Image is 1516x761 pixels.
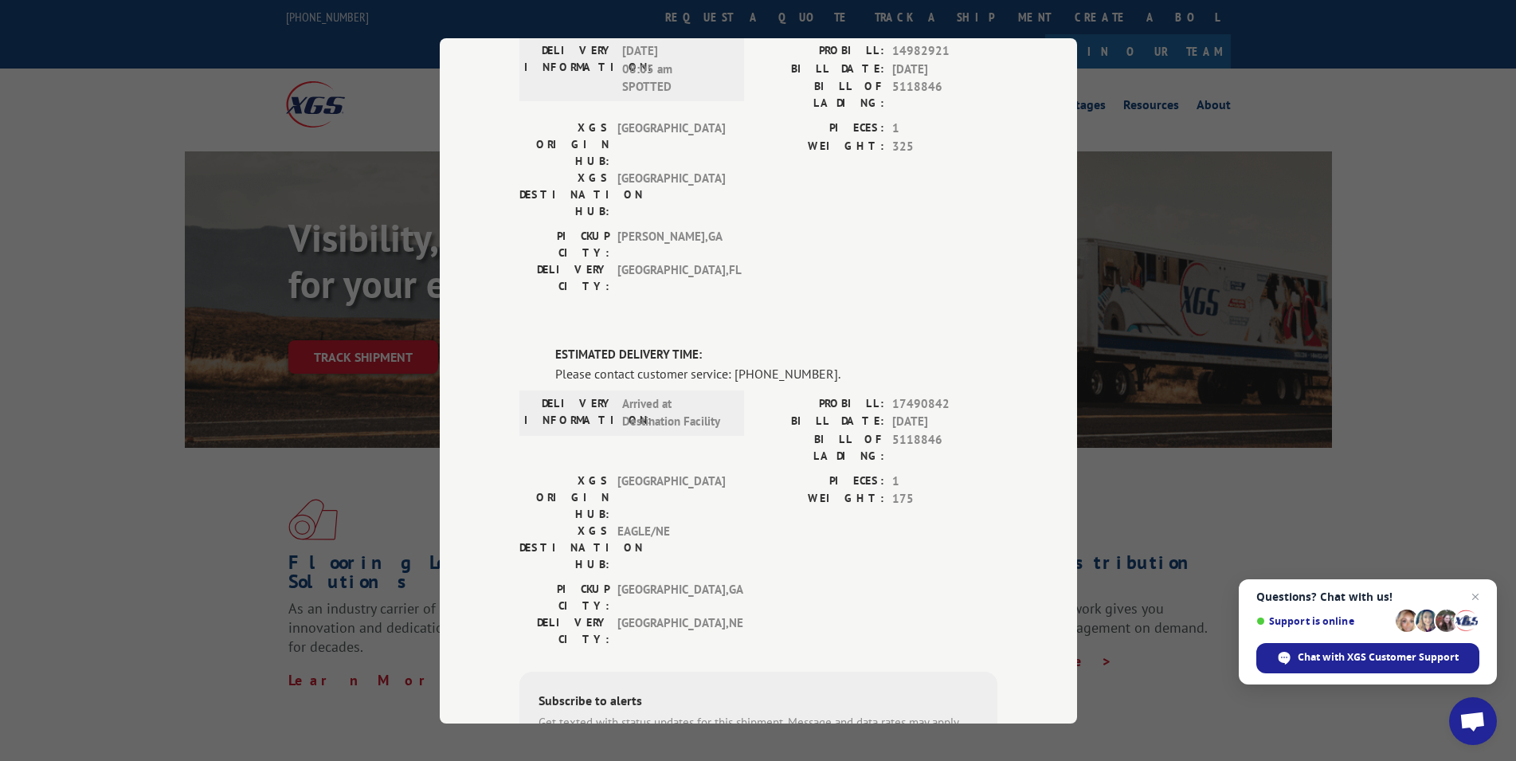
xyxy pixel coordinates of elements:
[524,42,614,96] label: DELIVERY INFORMATION:
[617,580,725,614] span: [GEOGRAPHIC_DATA] , GA
[892,472,997,490] span: 1
[519,522,609,572] label: XGS DESTINATION HUB:
[1256,590,1479,603] span: Questions? Chat with us!
[519,472,609,522] label: XGS ORIGIN HUB:
[892,78,997,112] span: 5118846
[892,42,997,61] span: 14982921
[758,413,884,431] label: BILL DATE:
[758,490,884,508] label: WEIGHT:
[524,394,614,430] label: DELIVERY INFORMATION:
[617,522,725,572] span: EAGLE/NE
[622,42,730,96] span: [DATE] 08:05 am SPOTTED
[892,60,997,78] span: [DATE]
[892,137,997,155] span: 325
[617,472,725,522] span: [GEOGRAPHIC_DATA]
[758,60,884,78] label: BILL DATE:
[519,614,609,647] label: DELIVERY CITY:
[892,490,997,508] span: 175
[1298,650,1459,665] span: Chat with XGS Customer Support
[758,78,884,112] label: BILL OF LADING:
[519,261,609,295] label: DELIVERY CITY:
[892,430,997,464] span: 5118846
[555,346,997,364] label: ESTIMATED DELIVERY TIME:
[1256,615,1390,627] span: Support is online
[519,228,609,261] label: PICKUP CITY:
[892,413,997,431] span: [DATE]
[1449,697,1497,745] a: Open chat
[539,690,978,713] div: Subscribe to alerts
[617,120,725,170] span: [GEOGRAPHIC_DATA]
[622,394,730,430] span: Arrived at Destination Facility
[519,580,609,614] label: PICKUP CITY:
[758,42,884,61] label: PROBILL:
[617,261,725,295] span: [GEOGRAPHIC_DATA] , FL
[758,137,884,155] label: WEIGHT:
[519,170,609,220] label: XGS DESTINATION HUB:
[758,394,884,413] label: PROBILL:
[758,472,884,490] label: PIECES:
[758,430,884,464] label: BILL OF LADING:
[617,614,725,647] span: [GEOGRAPHIC_DATA] , NE
[539,713,978,749] div: Get texted with status updates for this shipment. Message and data rates may apply. Message frequ...
[519,120,609,170] label: XGS ORIGIN HUB:
[617,228,725,261] span: [PERSON_NAME] , GA
[758,120,884,138] label: PIECES:
[892,120,997,138] span: 1
[1256,643,1479,673] span: Chat with XGS Customer Support
[555,363,997,382] div: Please contact customer service: [PHONE_NUMBER].
[617,170,725,220] span: [GEOGRAPHIC_DATA]
[892,394,997,413] span: 17490842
